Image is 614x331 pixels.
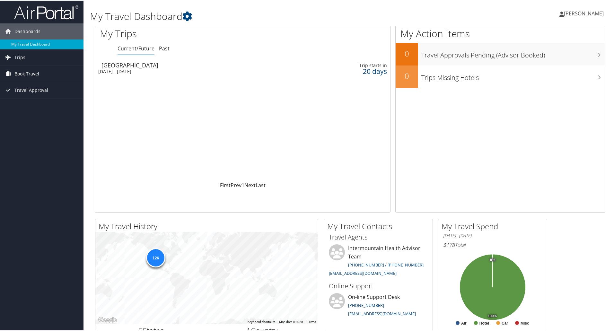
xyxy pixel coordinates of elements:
[99,220,318,231] h2: My Travel History
[442,220,547,231] h2: My Travel Spend
[98,68,284,74] div: [DATE] - [DATE]
[159,44,170,51] a: Past
[14,49,25,65] span: Trips
[14,65,39,81] span: Book Travel
[307,319,316,323] a: Terms (opens in new tab)
[443,241,542,248] h6: Total
[220,181,231,188] a: First
[244,181,256,188] a: Next
[146,248,165,267] div: 126
[396,42,605,65] a: 0Travel Approvals Pending (Advisor Booked)
[479,320,489,325] text: Hotel
[443,241,455,248] span: $178
[329,232,428,241] h3: Travel Agents
[14,4,78,19] img: airportal-logo.png
[97,315,118,324] a: Open this area in Google Maps (opens a new window)
[329,270,397,275] a: [EMAIL_ADDRESS][DOMAIN_NAME]
[118,44,154,51] a: Current/Future
[521,320,529,325] text: Misc
[14,82,48,98] span: Travel Approval
[396,48,418,58] h2: 0
[323,62,387,68] div: Trip starts in
[97,315,118,324] img: Google
[241,181,244,188] a: 1
[323,68,387,74] div: 20 days
[326,244,431,278] li: Intermountain Health Advisor Team
[256,181,266,188] a: Last
[502,320,508,325] text: Car
[488,314,497,318] tspan: 100%
[101,62,287,67] div: [GEOGRAPHIC_DATA]
[421,69,605,82] h3: Trips Missing Hotels
[329,281,428,290] h3: Online Support
[231,181,241,188] a: Prev
[348,310,416,316] a: [EMAIL_ADDRESS][DOMAIN_NAME]
[396,65,605,87] a: 0Trips Missing Hotels
[559,3,610,22] a: [PERSON_NAME]
[327,220,433,231] h2: My Travel Contacts
[90,9,437,22] h1: My Travel Dashboard
[100,26,262,40] h1: My Trips
[490,257,495,261] tspan: 0%
[348,302,384,308] a: [PHONE_NUMBER]
[279,319,303,323] span: Map data ©2025
[421,47,605,59] h3: Travel Approvals Pending (Advisor Booked)
[396,26,605,40] h1: My Action Items
[348,261,424,267] a: [PHONE_NUMBER] / [PHONE_NUMBER]
[14,23,40,39] span: Dashboards
[461,320,467,325] text: Air
[248,319,275,324] button: Keyboard shortcuts
[396,70,418,81] h2: 0
[564,9,604,16] span: [PERSON_NAME]
[326,292,431,319] li: On-line Support Desk
[443,232,542,238] h6: [DATE] - [DATE]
